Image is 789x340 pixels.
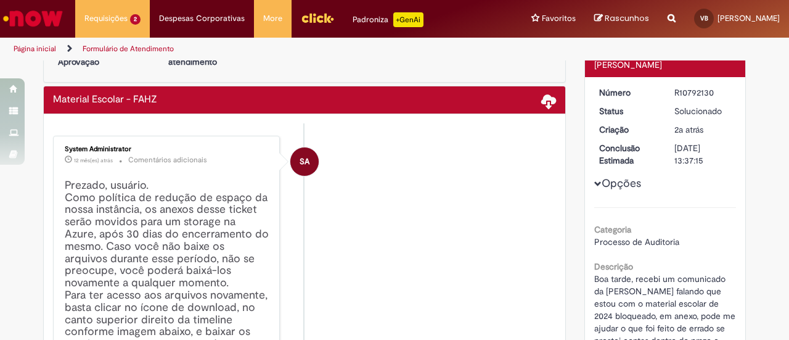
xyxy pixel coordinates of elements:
[605,12,649,24] span: Rascunhos
[263,12,282,25] span: More
[590,142,666,167] dt: Conclusão Estimada
[128,155,207,165] small: Comentários adicionais
[542,12,576,25] span: Favoritos
[674,123,732,136] div: 05/12/2023 15:37:11
[674,142,732,167] div: [DATE] 13:37:15
[674,105,732,117] div: Solucionado
[674,124,703,135] time: 05/12/2023 15:37:11
[541,93,556,108] span: Baixar anexos
[9,38,517,60] ul: Trilhas de página
[594,224,631,235] b: Categoria
[14,44,56,54] a: Página inicial
[300,147,309,176] span: SA
[594,261,633,272] b: Descrição
[74,157,113,164] span: 12 mês(es) atrás
[130,14,141,25] span: 2
[594,236,679,247] span: Processo de Auditoria
[717,13,780,23] span: [PERSON_NAME]
[674,86,732,99] div: R10792130
[290,147,319,176] div: System Administrator
[594,59,737,71] div: [PERSON_NAME]
[590,105,666,117] dt: Status
[1,6,65,31] img: ServiceNow
[393,12,423,27] p: +GenAi
[594,13,649,25] a: Rascunhos
[53,94,157,106] h2: Material Escolar - FAHZ Histórico de tíquete
[159,12,245,25] span: Despesas Corporativas
[301,9,334,27] img: click_logo_yellow_360x200.png
[65,146,270,153] div: System Administrator
[590,86,666,99] dt: Número
[590,123,666,136] dt: Criação
[674,124,703,135] span: 2a atrás
[700,14,708,22] span: VB
[84,12,128,25] span: Requisições
[353,12,423,27] div: Padroniza
[83,44,174,54] a: Formulário de Atendimento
